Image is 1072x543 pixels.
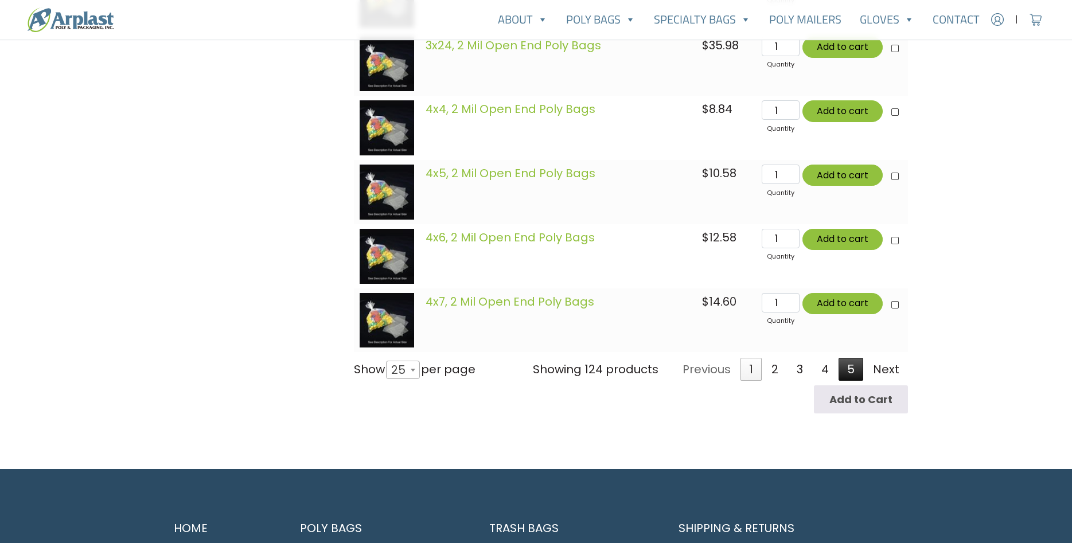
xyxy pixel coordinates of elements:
a: 3 [788,358,812,381]
a: Poly Bags [557,8,645,31]
span: $ [702,37,709,53]
span: $ [702,294,709,310]
button: Add to cart [802,229,883,250]
span: $ [702,165,709,181]
input: Qty [762,100,799,120]
a: 1 [740,358,762,381]
img: images [360,229,415,284]
img: logo [28,7,114,32]
a: About [489,8,557,31]
a: Contact [923,8,989,31]
a: Trash Bags [480,515,656,541]
a: Specialty Bags [645,8,760,31]
a: Shipping & Returns [669,515,908,541]
span: 25 [387,356,417,384]
a: Gloves [851,8,923,31]
a: 2 [763,358,787,381]
input: Qty [762,229,799,248]
a: 4x7, 2 Mil Open End Poly Bags [426,294,594,310]
input: Add to Cart [814,385,908,413]
input: Qty [762,293,799,312]
a: Previous [674,358,739,381]
a: Home [165,515,277,541]
bdi: 35.98 [702,37,739,53]
img: images [360,100,415,155]
input: Qty [762,165,799,184]
a: 4x4, 2 Mil Open End Poly Bags [426,101,595,117]
button: Add to cart [802,293,883,314]
bdi: 14.60 [702,294,736,310]
button: Add to cart [802,165,883,186]
img: images [360,37,415,92]
input: Qty [762,37,799,56]
a: 3x24, 2 Mil Open End Poly Bags [426,37,601,53]
bdi: 12.58 [702,229,736,245]
a: 4 [813,358,837,381]
a: 5 [839,358,863,381]
span: $ [702,101,709,117]
span: 25 [386,361,420,379]
a: Poly Mailers [760,8,851,31]
a: Poly Bags [291,515,466,541]
a: 4x6, 2 Mil Open End Poly Bags [426,229,595,245]
img: images [360,165,415,220]
span: | [1015,13,1018,26]
div: Showing 124 products [533,361,658,378]
bdi: 10.58 [702,165,736,181]
button: Add to cart [802,100,883,122]
a: 4x5, 2 Mil Open End Poly Bags [426,165,595,181]
a: Next [864,358,908,381]
img: images [360,293,415,348]
label: Show per page [354,361,476,380]
span: $ [702,229,709,245]
button: Add to cart [802,37,883,58]
bdi: 8.84 [702,101,732,117]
